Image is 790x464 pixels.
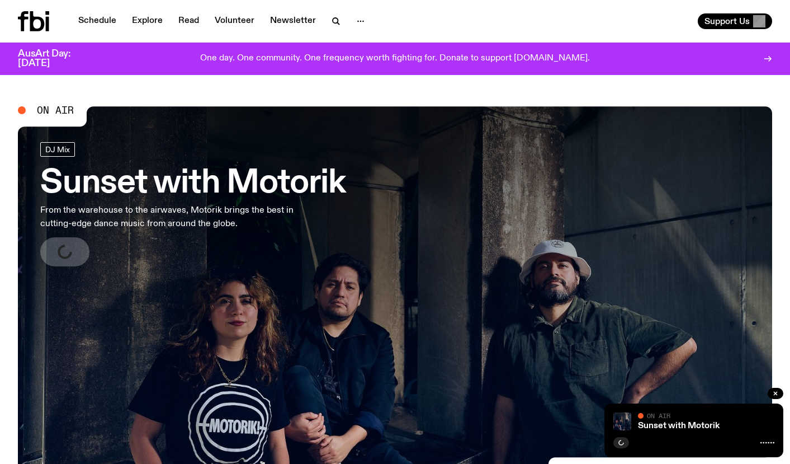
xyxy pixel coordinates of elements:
[40,142,345,266] a: Sunset with MotorikFrom the warehouse to the airwaves, Motorik brings the best in cutting-edge da...
[172,13,206,29] a: Read
[72,13,123,29] a: Schedule
[40,204,327,231] p: From the warehouse to the airwaves, Motorik brings the best in cutting-edge dance music from arou...
[45,145,70,153] span: DJ Mix
[638,421,720,430] a: Sunset with Motorik
[40,142,75,157] a: DJ Mix
[263,13,323,29] a: Newsletter
[704,16,750,26] span: Support Us
[125,13,169,29] a: Explore
[37,105,74,115] span: On Air
[40,168,345,199] h3: Sunset with Motorik
[208,13,261,29] a: Volunteer
[18,49,89,68] h3: AusArt Day: [DATE]
[647,412,670,419] span: On Air
[200,54,590,64] p: One day. One community. One frequency worth fighting for. Donate to support [DOMAIN_NAME].
[698,13,772,29] button: Support Us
